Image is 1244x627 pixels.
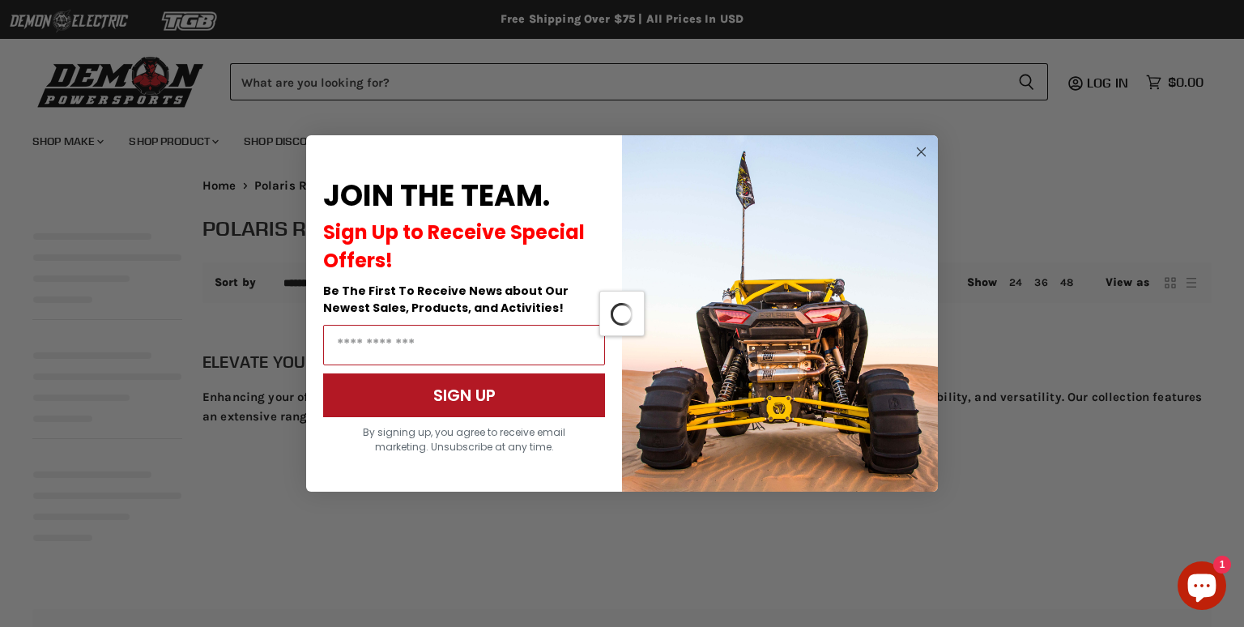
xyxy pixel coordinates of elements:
[622,135,938,492] img: a9095488-b6e7-41ba-879d-588abfab540b.jpeg
[323,219,585,274] span: Sign Up to Receive Special Offers!
[911,142,931,162] button: Close dialog
[323,325,605,365] input: Email Address
[363,425,565,454] span: By signing up, you agree to receive email marketing. Unsubscribe at any time.
[323,283,569,316] span: Be The First To Receive News about Our Newest Sales, Products, and Activities!
[1173,561,1231,614] inbox-online-store-chat: Shopify online store chat
[323,175,550,216] span: JOIN THE TEAM.
[323,373,605,417] button: SIGN UP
